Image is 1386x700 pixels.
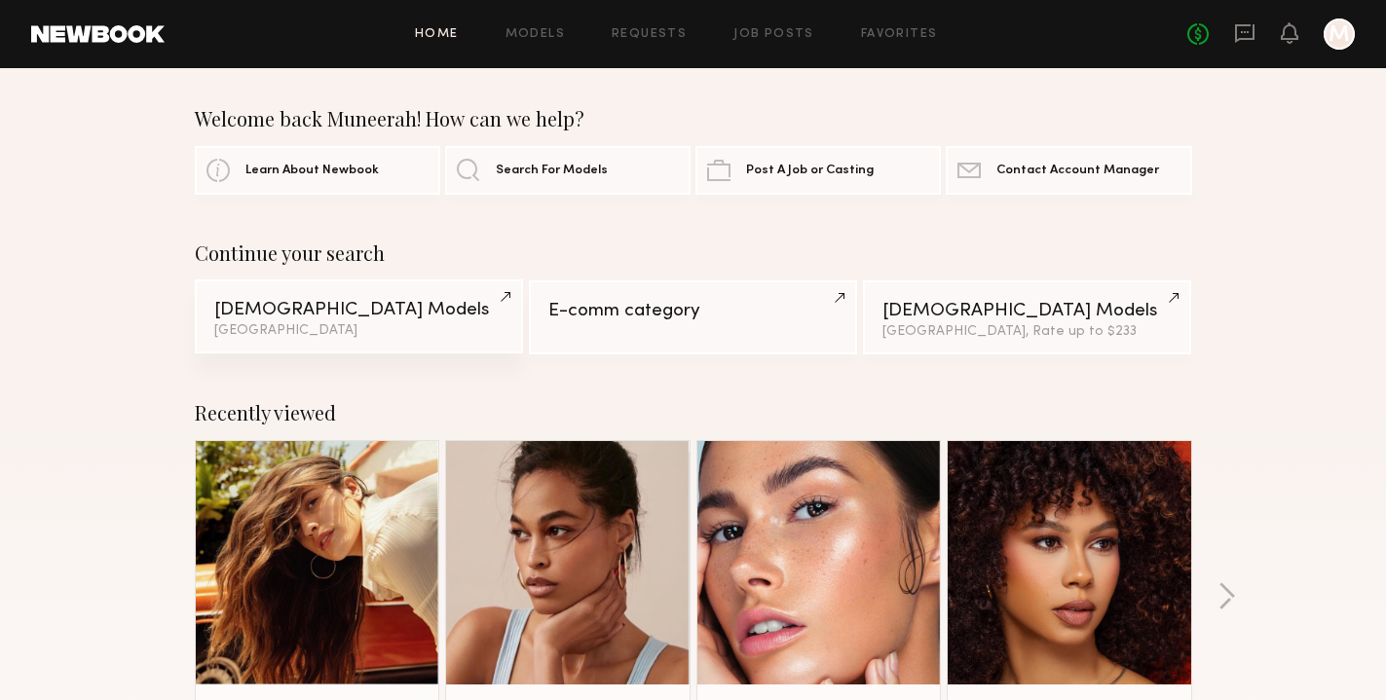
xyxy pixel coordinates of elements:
[882,302,1172,320] div: [DEMOGRAPHIC_DATA] Models
[1324,18,1355,50] a: M
[195,401,1192,424] div: Recently viewed
[195,241,1192,265] div: Continue your search
[214,301,504,319] div: [DEMOGRAPHIC_DATA] Models
[548,302,838,320] div: E-comm category
[695,146,941,195] a: Post A Job or Casting
[861,28,938,41] a: Favorites
[946,146,1191,195] a: Contact Account Manager
[612,28,687,41] a: Requests
[882,325,1172,339] div: [GEOGRAPHIC_DATA], Rate up to $233
[863,280,1191,354] a: [DEMOGRAPHIC_DATA] Models[GEOGRAPHIC_DATA], Rate up to $233
[195,146,440,195] a: Learn About Newbook
[996,165,1159,177] span: Contact Account Manager
[415,28,459,41] a: Home
[214,324,504,338] div: [GEOGRAPHIC_DATA]
[506,28,565,41] a: Models
[195,279,523,353] a: [DEMOGRAPHIC_DATA] Models[GEOGRAPHIC_DATA]
[245,165,379,177] span: Learn About Newbook
[496,165,608,177] span: Search For Models
[733,28,814,41] a: Job Posts
[445,146,691,195] a: Search For Models
[529,280,857,354] a: E-comm category
[195,107,1192,130] div: Welcome back Muneerah! How can we help?
[746,165,874,177] span: Post A Job or Casting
